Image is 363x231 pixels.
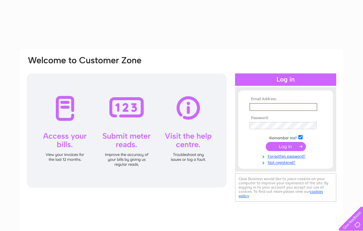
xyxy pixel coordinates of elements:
input: Submit [266,142,306,151]
a: Forgotten password? [249,153,324,159]
div: Clear Business would like to place cookies on your computer to improve your experience of the sit... [235,173,336,202]
th: Password: [248,116,324,120]
a: Not registered? [249,159,324,165]
td: Remember me? [248,134,324,141]
a: cookies policy [239,189,323,198]
th: Email Address: [248,97,324,101]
